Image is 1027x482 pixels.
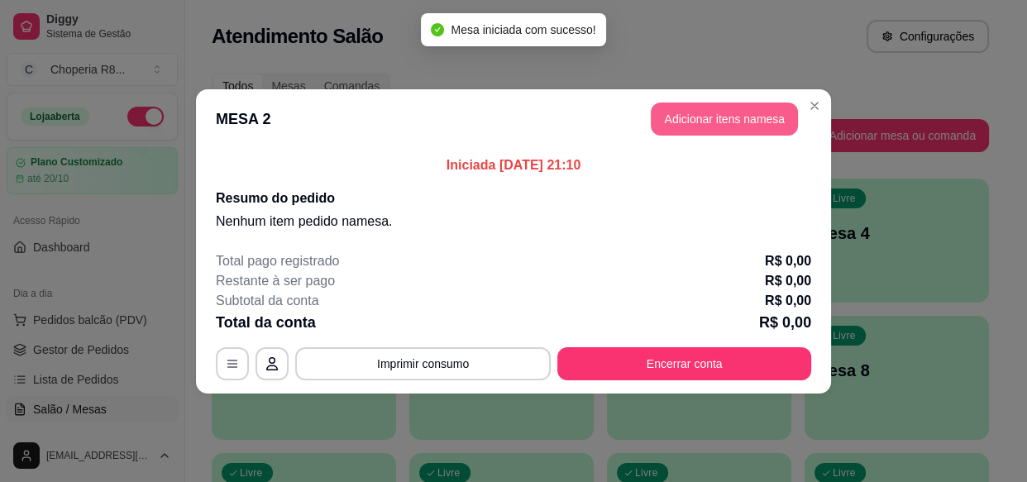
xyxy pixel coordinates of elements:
[651,103,798,136] button: Adicionar itens namesa
[765,271,811,291] p: R$ 0,00
[216,212,811,231] p: Nenhum item pedido na mesa .
[216,271,335,291] p: Restante à ser pago
[759,311,811,334] p: R$ 0,00
[557,347,811,380] button: Encerrar conta
[451,23,595,36] span: Mesa iniciada com sucesso!
[295,347,551,380] button: Imprimir consumo
[801,93,828,119] button: Close
[216,291,319,311] p: Subtotal da conta
[216,189,811,208] h2: Resumo do pedido
[765,251,811,271] p: R$ 0,00
[216,311,316,334] p: Total da conta
[196,89,831,149] header: MESA 2
[765,291,811,311] p: R$ 0,00
[216,251,339,271] p: Total pago registrado
[431,23,444,36] span: check-circle
[216,155,811,175] p: Iniciada [DATE] 21:10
